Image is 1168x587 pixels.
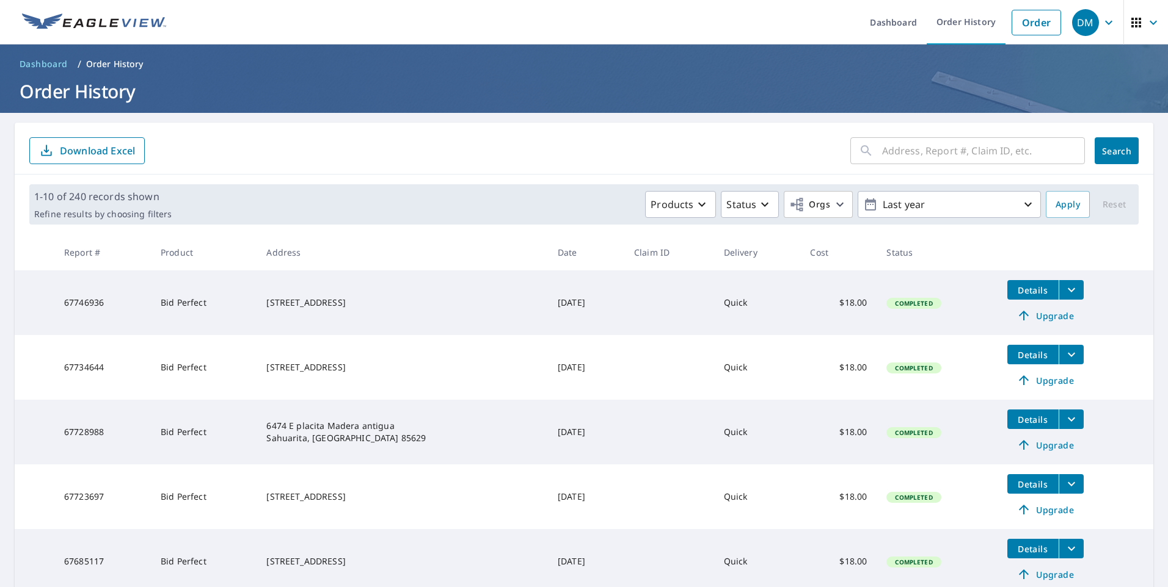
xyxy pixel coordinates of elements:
[651,197,693,212] p: Products
[266,361,538,373] div: [STREET_ADDRESS]
[1007,345,1059,364] button: detailsBtn-67734644
[151,464,257,529] td: Bid Perfect
[714,335,801,400] td: Quick
[726,197,756,212] p: Status
[15,79,1153,104] h1: Order History
[1015,438,1076,452] span: Upgrade
[1007,564,1084,584] a: Upgrade
[800,270,877,335] td: $18.00
[151,400,257,464] td: Bid Perfect
[1007,306,1084,325] a: Upgrade
[1056,197,1080,212] span: Apply
[888,364,940,372] span: Completed
[22,13,166,32] img: EV Logo
[60,144,135,157] p: Download Excel
[714,400,801,464] td: Quick
[1104,145,1129,157] span: Search
[1007,474,1059,494] button: detailsBtn-67723697
[151,234,257,270] th: Product
[1015,349,1051,361] span: Details
[54,400,151,464] td: 67728988
[1007,500,1084,519] a: Upgrade
[78,57,81,71] li: /
[1059,280,1084,300] button: filesDropdownBtn-67746936
[1015,414,1051,425] span: Details
[1007,409,1059,429] button: detailsBtn-67728988
[877,234,997,270] th: Status
[151,270,257,335] td: Bid Perfect
[54,335,151,400] td: 67734644
[800,464,877,529] td: $18.00
[266,297,538,309] div: [STREET_ADDRESS]
[29,137,145,164] button: Download Excel
[1015,543,1051,555] span: Details
[54,234,151,270] th: Report #
[548,270,624,335] td: [DATE]
[34,189,172,204] p: 1-10 of 240 records shown
[714,270,801,335] td: Quick
[1007,435,1084,455] a: Upgrade
[878,194,1021,215] p: Last year
[624,234,714,270] th: Claim ID
[800,234,877,270] th: Cost
[1015,373,1076,387] span: Upgrade
[1095,137,1139,164] button: Search
[721,191,779,218] button: Status
[888,493,940,502] span: Completed
[800,400,877,464] td: $18.00
[1072,9,1099,36] div: DM
[1015,308,1076,323] span: Upgrade
[1012,10,1061,35] a: Order
[888,428,940,437] span: Completed
[1015,284,1051,296] span: Details
[800,335,877,400] td: $18.00
[789,197,830,212] span: Orgs
[1015,478,1051,490] span: Details
[15,54,1153,74] nav: breadcrumb
[645,191,716,218] button: Products
[151,335,257,400] td: Bid Perfect
[1015,567,1076,582] span: Upgrade
[266,420,538,444] div: 6474 E placita Madera antigua Sahuarita, [GEOGRAPHIC_DATA] 85629
[54,270,151,335] td: 67746936
[20,58,68,70] span: Dashboard
[548,400,624,464] td: [DATE]
[1007,539,1059,558] button: detailsBtn-67685117
[34,209,172,220] p: Refine results by choosing filters
[888,558,940,566] span: Completed
[266,491,538,503] div: [STREET_ADDRESS]
[54,464,151,529] td: 67723697
[548,234,624,270] th: Date
[548,335,624,400] td: [DATE]
[15,54,73,74] a: Dashboard
[1059,474,1084,494] button: filesDropdownBtn-67723697
[858,191,1041,218] button: Last year
[784,191,853,218] button: Orgs
[1015,502,1076,517] span: Upgrade
[714,464,801,529] td: Quick
[548,464,624,529] td: [DATE]
[1046,191,1090,218] button: Apply
[1059,409,1084,429] button: filesDropdownBtn-67728988
[257,234,548,270] th: Address
[882,134,1085,168] input: Address, Report #, Claim ID, etc.
[888,299,940,308] span: Completed
[714,234,801,270] th: Delivery
[1059,539,1084,558] button: filesDropdownBtn-67685117
[1007,370,1084,390] a: Upgrade
[1007,280,1059,300] button: detailsBtn-67746936
[86,58,144,70] p: Order History
[266,555,538,567] div: [STREET_ADDRESS]
[1059,345,1084,364] button: filesDropdownBtn-67734644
